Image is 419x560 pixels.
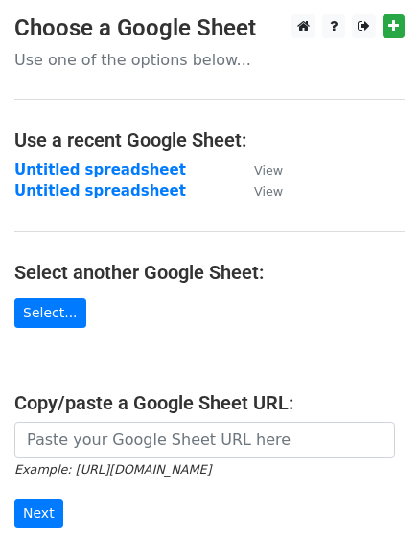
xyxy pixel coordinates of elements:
h4: Copy/paste a Google Sheet URL: [14,391,405,414]
input: Paste your Google Sheet URL here [14,422,395,458]
small: Example: [URL][DOMAIN_NAME] [14,462,211,477]
small: View [254,163,283,177]
p: Use one of the options below... [14,50,405,70]
a: View [235,182,283,199]
h3: Choose a Google Sheet [14,14,405,42]
small: View [254,184,283,198]
a: Select... [14,298,86,328]
a: Untitled spreadsheet [14,182,186,199]
input: Next [14,499,63,528]
h4: Use a recent Google Sheet: [14,128,405,152]
h4: Select another Google Sheet: [14,261,405,284]
a: View [235,161,283,178]
a: Untitled spreadsheet [14,161,186,178]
